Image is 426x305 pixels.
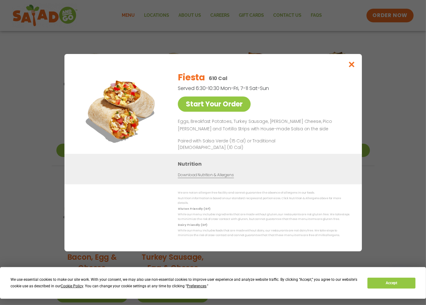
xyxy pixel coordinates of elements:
[178,71,205,84] h2: Fiesta
[178,84,317,92] p: Served 6:30-10:30 Mon-Fri, 7-11 Sat-Sun
[178,96,251,112] a: Start Your Order
[61,284,83,288] span: Cookie Policy
[178,118,347,133] p: Eggs, Breakfast Potatoes, Turkey Sausage, [PERSON_NAME] Cheese, Pico [PERSON_NAME] and Tortilla S...
[178,160,353,168] h3: Nutrition
[178,191,349,195] p: We are not an allergen free facility and cannot guarantee the absence of allergens in our foods.
[178,137,292,150] p: Paired with Salsa Verde (15 Cal) or Traditional [DEMOGRAPHIC_DATA] (10 Cal)
[178,196,349,206] p: Nutrition information is based on our standard recipes and portion sizes. Click Nutrition & Aller...
[178,212,349,222] p: While our menu includes ingredients that are made without gluten, our restaurants are not gluten ...
[367,278,415,289] button: Accept
[178,207,210,210] strong: Gluten Friendly (GF)
[11,276,360,289] div: We use essential cookies to make our site work. With your consent, we may also use non-essential ...
[341,54,362,75] button: Close modal
[187,284,206,288] span: Preferences
[178,223,207,227] strong: Dairy Friendly (DF)
[209,74,227,82] p: 610 Cal
[78,66,165,153] img: Featured product photo for Fiesta
[178,172,234,178] a: Download Nutrition & Allergens
[178,228,349,238] p: While our menu includes foods that are made without dairy, our restaurants are not dairy free. We...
